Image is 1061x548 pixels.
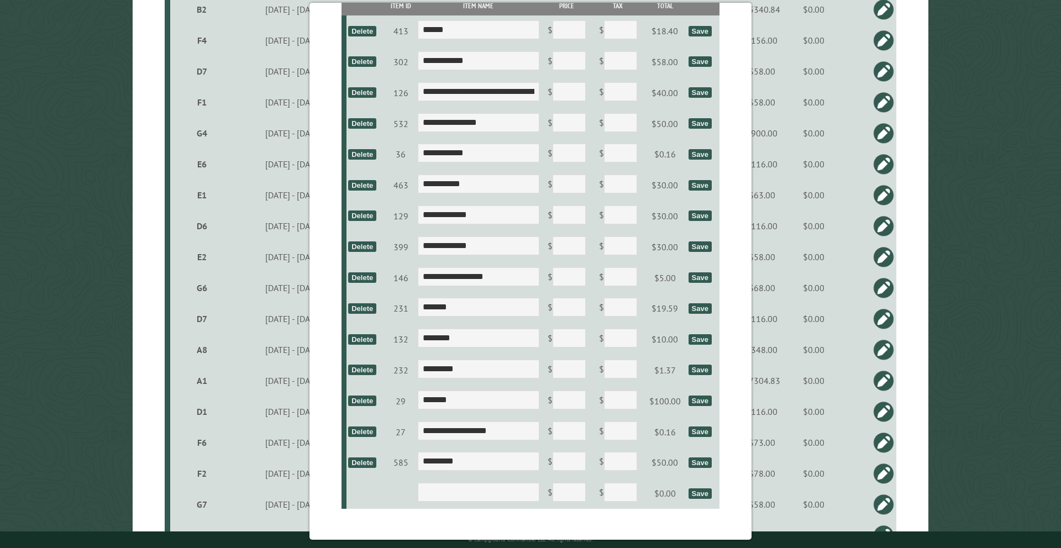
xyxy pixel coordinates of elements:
td: 231 [386,293,416,324]
div: Save [689,365,712,375]
div: [DATE] - [DATE] [233,66,354,77]
div: [DATE] - [DATE] [233,468,354,479]
td: $ [541,201,592,231]
td: $68.00 [740,272,784,303]
div: [DATE] - [DATE] [233,406,354,417]
div: Save [689,180,712,191]
td: $900.00 [740,118,784,149]
td: $0.00 [784,118,843,149]
td: $ [592,478,644,509]
div: Save [689,56,712,67]
td: $ [592,447,644,478]
td: $ [541,77,592,108]
td: $73.00 [740,427,784,458]
td: 129 [386,201,416,231]
td: $ [592,15,644,46]
td: $ [541,293,592,324]
div: [DATE] - [DATE] [233,128,354,139]
div: F1 [175,97,230,108]
td: $ [541,478,592,509]
div: A1 [175,375,230,386]
td: $78.00 [740,458,784,489]
td: 132 [386,324,416,355]
td: $ [541,262,592,293]
div: Delete [348,149,376,160]
td: $156.00 [740,25,784,56]
td: $7304.83 [740,365,784,396]
div: E2 [175,251,230,262]
td: 146 [386,262,416,293]
div: Save [689,488,712,499]
div: [DATE] - [DATE] [233,530,354,541]
div: Delete [348,26,376,36]
td: $58.00 [740,241,784,272]
td: $ [592,324,644,355]
td: $19.59 [644,293,687,324]
td: 463 [386,170,416,201]
div: [DATE] - [DATE] [233,437,354,448]
div: Save [689,87,712,98]
td: $ [592,46,644,77]
div: E6 [175,159,230,170]
td: $0.00 [784,427,843,458]
div: [DATE] - [DATE] [233,220,354,231]
div: Delete [348,180,376,191]
small: © Campground Commander LLC. All rights reserved. [468,536,593,543]
td: $348.00 [740,334,784,365]
td: $ [541,170,592,201]
div: Save [689,118,712,129]
div: [DATE] - [DATE] [233,375,354,386]
td: $58.00 [644,46,687,77]
td: $30.00 [644,201,687,231]
td: $1.37 [644,355,687,386]
td: $ [592,386,644,417]
div: [DATE] - [DATE] [233,251,354,262]
div: [DATE] - [DATE] [233,4,354,15]
td: 302 [386,46,416,77]
td: $ [592,231,644,262]
td: 413 [386,15,416,46]
td: $0.00 [784,149,843,180]
td: $ [541,447,592,478]
td: $ [541,417,592,447]
td: $ [592,417,644,447]
td: $0.00 [784,396,843,427]
div: Save [689,334,712,345]
td: $116.00 [740,303,784,334]
div: Delete [348,457,376,468]
td: 29 [386,386,416,417]
td: $0.00 [784,87,843,118]
td: $30.00 [644,170,687,201]
div: Delete [348,56,376,67]
td: 399 [386,231,416,262]
td: 126 [386,77,416,108]
td: $63.00 [740,180,784,210]
div: Delete [348,426,376,437]
div: [DATE] - [DATE] [233,97,354,108]
td: $0.16 [644,139,687,170]
td: $0.00 [784,365,843,396]
div: Save [689,272,712,283]
td: $100.00 [644,386,687,417]
td: 27 [386,417,416,447]
div: G4 [175,128,230,139]
td: $58.00 [740,87,784,118]
div: D1 [175,406,230,417]
td: $18.40 [644,15,687,46]
div: F4 [175,35,230,46]
div: Delete [348,87,376,98]
td: $0.00 [784,210,843,241]
td: $ [541,15,592,46]
div: B2 [175,4,230,15]
div: [DATE] - [DATE] [233,282,354,293]
div: Delete [348,334,376,345]
div: Save [689,303,712,314]
td: 232 [386,355,416,386]
td: $0.00 [784,241,843,272]
td: $ [541,46,592,77]
td: $ [592,77,644,108]
td: $ [592,108,644,139]
div: [DATE] - [DATE] [233,35,354,46]
div: Delete [348,396,376,406]
div: Delete [348,118,376,129]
